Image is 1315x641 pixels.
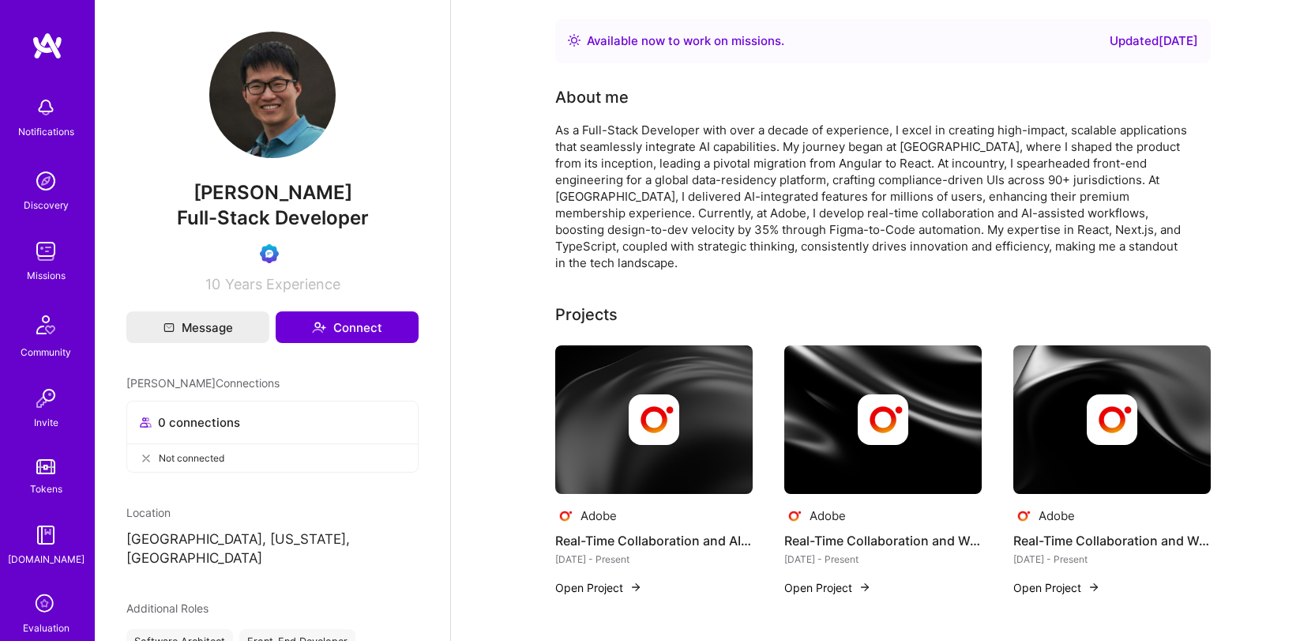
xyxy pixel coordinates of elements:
div: [DOMAIN_NAME] [8,551,85,567]
img: teamwork [30,236,62,267]
div: [DATE] - Present [784,551,982,567]
img: tokens [36,459,55,474]
button: Open Project [555,579,642,596]
div: Missions [27,267,66,284]
span: Full-Stack Developer [177,206,369,229]
button: Message [126,311,269,343]
img: cover [555,345,753,494]
h4: Real-Time Collaboration and Workflow Automation [784,530,982,551]
img: Availability [568,34,580,47]
img: guide book [30,519,62,551]
span: Additional Roles [126,601,209,615]
span: 0 connections [158,414,240,431]
div: Location [126,504,419,521]
i: icon SelectionTeam [31,590,61,620]
img: Company logo [858,394,908,445]
button: Open Project [784,579,871,596]
div: Projects [555,303,618,326]
div: [DATE] - Present [1013,551,1211,567]
img: arrow-right [629,581,642,594]
img: Invite [30,383,62,414]
button: Open Project [1013,579,1100,596]
div: Invite [34,414,58,431]
div: Adobe [810,507,846,524]
div: [DATE] - Present [555,551,753,567]
img: bell [30,92,62,123]
i: icon CloseGray [140,452,152,465]
span: [PERSON_NAME] Connections [126,375,280,391]
img: Company logo [555,507,574,526]
span: Years Experience [225,276,340,292]
div: Adobe [580,507,617,524]
i: icon Collaborator [140,417,152,428]
img: cover [784,345,982,494]
img: Company logo [1013,507,1032,526]
img: Company logo [629,394,679,445]
p: [GEOGRAPHIC_DATA], [US_STATE], [GEOGRAPHIC_DATA] [126,530,419,568]
button: Connect [276,311,419,343]
img: Company logo [1087,394,1137,445]
img: User Avatar [209,32,336,158]
div: Updated [DATE] [1110,32,1198,51]
img: Evaluation Call Booked [260,244,279,263]
div: Notifications [18,123,74,140]
i: icon Connect [312,320,326,334]
img: logo [32,32,63,60]
div: Discovery [24,197,69,213]
div: As a Full-Stack Developer with over a decade of experience, I excel in creating high-impact, scal... [555,122,1187,271]
div: Community [21,344,71,360]
div: Evaluation [23,620,70,636]
img: arrow-right [859,581,871,594]
img: cover [1013,345,1211,494]
button: 0 connectionsNot connected [126,401,419,473]
img: Community [27,306,65,344]
div: About me [555,85,629,109]
div: Adobe [1039,507,1075,524]
span: Not connected [159,450,224,466]
h4: Real-Time Collaboration and Workflow Enhancement [1013,530,1211,551]
div: Available now to work on missions . [587,32,784,51]
h4: Real-Time Collaboration and AI Workflows [555,530,753,551]
div: Tokens [30,481,62,497]
img: Company logo [784,507,803,526]
img: discovery [30,165,62,197]
span: [PERSON_NAME] [126,181,419,205]
img: arrow-right [1088,581,1100,594]
span: 10 [205,276,220,292]
i: icon Mail [163,322,175,333]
